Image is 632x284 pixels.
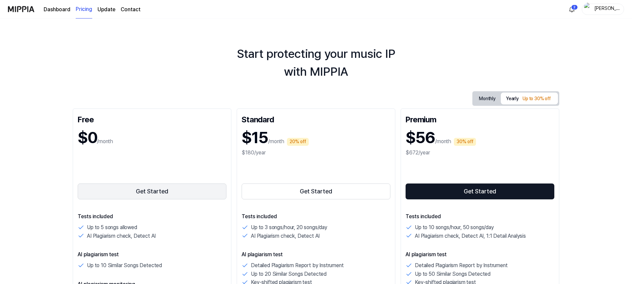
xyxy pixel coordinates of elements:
p: Up to 50 Similar Songs Detected [415,270,491,278]
div: Free [78,113,226,124]
div: 2 [571,5,578,10]
button: Get Started [242,183,390,199]
div: Premium [406,113,554,124]
p: AI Plagiarism check, Detect AI [251,232,320,240]
button: Monthly [474,94,501,104]
img: profile [584,3,592,16]
p: Up to 10 songs/hour, 50 songs/day [415,223,494,232]
div: 30% off [454,138,476,146]
button: 알림2 [567,4,577,15]
div: $672/year [406,149,554,157]
a: Get Started [242,182,390,201]
p: Up to 20 Similar Songs Detected [251,270,327,278]
p: /month [435,138,451,145]
div: Standard [242,113,390,124]
div: $180/year [242,149,390,157]
p: Tests included [406,213,554,221]
p: AI plagiarism test [78,251,226,259]
a: Get Started [406,182,554,201]
p: Tests included [78,213,226,221]
button: Get Started [406,183,554,199]
h1: $0 [78,127,97,149]
p: AI Plagiarism check, Detect AI [87,232,156,240]
div: Up to 30% off [521,95,553,103]
p: AI plagiarism test [406,251,554,259]
p: Up to 5 songs allowed [87,223,137,232]
p: Detailed Plagiarism Report by Instrument [251,261,344,270]
a: Update [98,6,115,14]
p: /month [268,138,284,145]
p: Tests included [242,213,390,221]
a: Get Started [78,182,226,201]
h1: $15 [242,127,268,149]
div: 20% off [287,138,309,146]
p: Up to 3 songs/hour, 20 songs/day [251,223,327,232]
button: Yearly [501,93,558,104]
div: [PERSON_NAME] 100 [594,5,620,13]
p: AI plagiarism test [242,251,390,259]
h1: $56 [406,127,435,149]
button: profile[PERSON_NAME] 100 [582,4,624,15]
p: Up to 10 Similar Songs Detected [87,261,162,270]
p: Detailed Plagiarism Report by Instrument [415,261,508,270]
a: Dashboard [44,6,70,14]
a: Contact [121,6,140,14]
img: 알림 [568,5,576,13]
p: AI Plagiarism check, Detect AI, 1:1 Detail Analysis [415,232,526,240]
button: Get Started [78,183,226,199]
p: /month [97,138,113,145]
a: Pricing [76,0,92,19]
